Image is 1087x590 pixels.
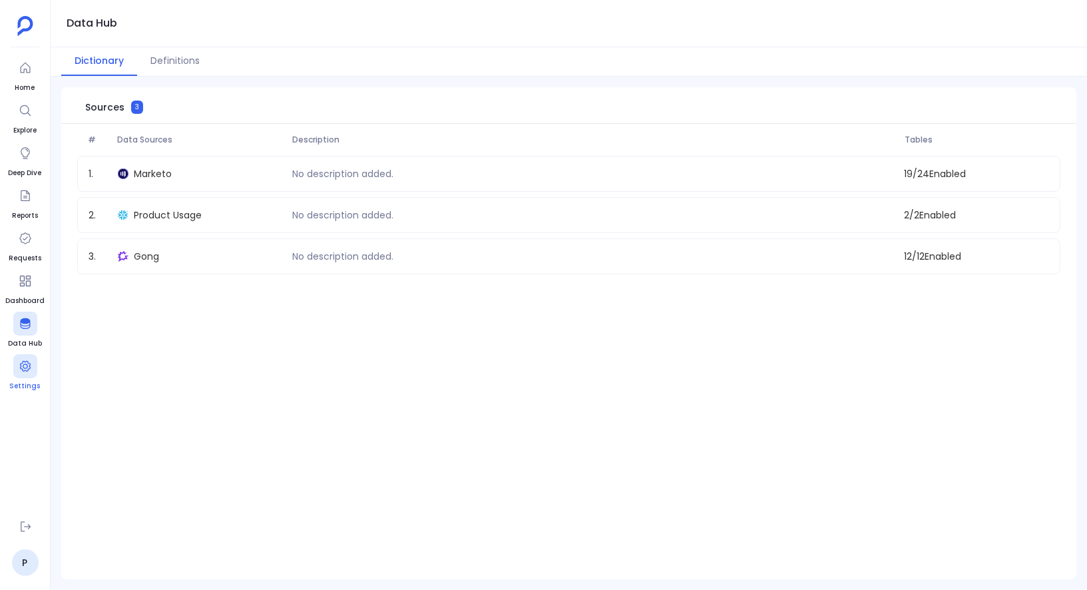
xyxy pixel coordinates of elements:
[134,250,159,263] span: Gong
[83,167,112,181] span: 1 .
[9,168,42,178] span: Deep Dive
[287,208,399,222] p: No description added.
[13,83,37,93] span: Home
[83,250,112,264] span: 3 .
[287,167,399,181] p: No description added.
[899,208,1054,222] span: 2 / 2 Enabled
[13,99,37,136] a: Explore
[13,125,37,136] span: Explore
[134,208,202,222] span: Product Usage
[899,135,1055,145] span: Tables
[85,101,124,114] span: Sources
[899,250,1054,264] span: 12 / 12 Enabled
[899,167,1054,181] span: 19 / 24 Enabled
[287,250,399,264] p: No description added.
[83,208,112,222] span: 2 .
[131,101,143,114] span: 3
[112,135,287,145] span: Data Sources
[10,354,41,392] a: Settings
[61,47,137,76] button: Dictionary
[12,549,39,576] a: P
[8,312,42,349] a: Data Hub
[8,338,42,349] span: Data Hub
[10,381,41,392] span: Settings
[12,184,38,221] a: Reports
[137,47,213,76] button: Definitions
[287,135,899,145] span: Description
[134,167,172,180] span: Marketo
[9,141,42,178] a: Deep Dive
[5,296,45,306] span: Dashboard
[17,16,33,36] img: petavue logo
[12,210,38,221] span: Reports
[9,226,41,264] a: Requests
[67,14,117,33] h1: Data Hub
[5,269,45,306] a: Dashboard
[83,135,112,145] span: #
[13,56,37,93] a: Home
[9,253,41,264] span: Requests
